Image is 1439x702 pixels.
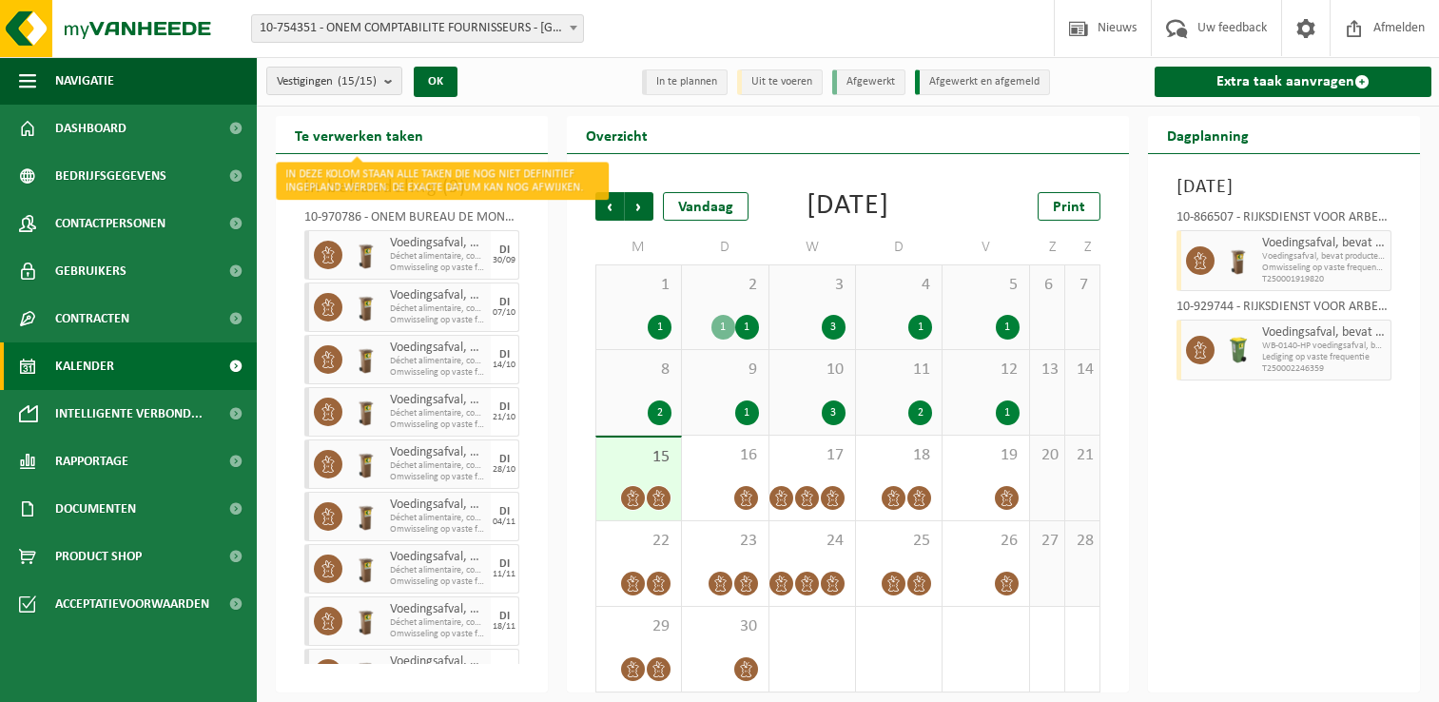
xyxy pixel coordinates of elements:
[304,211,519,230] div: 10-970786 - ONEM BUREAU DE MONS - [GEOGRAPHIC_DATA]
[352,502,380,531] img: WB-0140-HPE-BN-01
[915,69,1050,95] li: Afgewerkt en afgemeld
[276,116,442,153] h2: Te verwerken taken
[1262,274,1386,285] span: T250001919820
[55,485,136,533] span: Documenten
[807,192,889,221] div: [DATE]
[493,570,515,579] div: 11/11
[499,663,510,674] div: DI
[390,472,486,483] span: Omwisseling op vaste frequentie (incl. verwerking)
[449,178,459,197] span: 9
[908,400,932,425] div: 2
[390,393,486,408] span: Voedingsafval, bevat producten van dierlijke oorsprong, onverpakt, categorie 3
[338,75,377,88] count: (15/15)
[352,659,380,688] img: WB-0140-HPE-BN-01
[606,447,671,468] span: 15
[1224,246,1253,275] img: WB-0140-HPE-BN-01
[390,629,486,640] span: Omwisseling op vaste frequentie (incl. verwerking)
[1075,445,1090,466] span: 21
[567,116,667,153] h2: Overzicht
[390,263,486,274] span: Omwisseling op vaste frequentie (incl. verwerking)
[1262,236,1386,251] span: Voedingsafval, bevat producten van dierlijke oorsprong, onverpakt, categorie 3
[1176,211,1391,230] div: 10-866507 - RIJKSDIENST VOOR ARBEID/[GEOGRAPHIC_DATA] - [GEOGRAPHIC_DATA]
[1176,173,1391,202] h3: [DATE]
[1262,341,1386,352] span: WB-0140-HP voedingsafval, bevat producten van dierlijke oors
[1148,116,1268,153] h2: Dagplanning
[908,315,932,340] div: 1
[390,315,486,326] span: Omwisseling op vaste frequentie (incl. verwerking)
[648,315,671,340] div: 1
[865,275,932,296] span: 4
[691,531,758,552] span: 23
[390,524,486,536] span: Omwisseling op vaste frequentie (incl. verwerking)
[390,408,486,419] span: Déchet alimentaire, contenant des produits d'origine animale
[648,400,671,425] div: 2
[1262,363,1386,375] span: T250002246359
[952,531,1019,552] span: 26
[595,192,624,221] span: Vorige
[1038,192,1100,221] a: Print
[865,445,932,466] span: 18
[691,445,758,466] span: 16
[996,400,1020,425] div: 1
[390,513,486,524] span: Déchet alimentaire, contenant des produits d'origine animale
[1040,275,1055,296] span: 6
[1176,301,1391,320] div: 10-929744 - RIJKSDIENST VOOR ARBEIDSVOORZIENING/[GEOGRAPHIC_DATA] - [GEOGRAPHIC_DATA]
[390,617,486,629] span: Déchet alimentaire, contenant des produits d'origine animale
[1155,67,1431,97] a: Extra taak aanvragen
[493,256,515,265] div: 30/09
[865,360,932,380] span: 11
[1053,200,1085,215] span: Print
[606,360,671,380] span: 8
[55,247,126,295] span: Gebruikers
[390,288,486,303] span: Voedingsafval, bevat producten van dierlijke oorsprong, onverpakt, categorie 3
[769,230,856,264] td: W
[682,230,768,264] td: D
[952,275,1019,296] span: 5
[352,555,380,583] img: WB-0140-HPE-BN-01
[277,68,377,96] span: Vestigingen
[252,15,583,42] span: 10-754351 - ONEM COMPTABILITE FOURNISSEURS - BRUXELLES
[390,303,486,315] span: Déchet alimentaire, contenant des produits d'origine animale
[390,251,486,263] span: Déchet alimentaire, contenant des produits d'origine animale
[735,315,759,340] div: 1
[779,445,846,466] span: 17
[352,607,380,635] img: WB-0140-HPE-BN-01
[996,315,1020,340] div: 1
[822,400,846,425] div: 3
[390,445,486,460] span: Voedingsafval, bevat producten van dierlijke oorsprong, onverpakt, categorie 3
[779,531,846,552] span: 24
[499,244,510,256] div: DI
[779,360,846,380] span: 10
[390,550,486,565] span: Voedingsafval, bevat producten van dierlijke oorsprong, onverpakt, categorie 3
[352,450,380,478] img: WB-0140-HPE-BN-01
[606,616,671,637] span: 29
[390,236,486,251] span: Voedingsafval, bevat producten van dierlijke oorsprong, onverpakt, categorie 3
[390,497,486,513] span: Voedingsafval, bevat producten van dierlijke oorsprong, onverpakt, categorie 3
[499,506,510,517] div: DI
[952,445,1019,466] span: 19
[55,342,114,390] span: Kalender
[55,533,142,580] span: Product Shop
[390,576,486,588] span: Omwisseling op vaste frequentie (incl. verwerking)
[499,558,510,570] div: DI
[55,390,203,438] span: Intelligente verbond...
[390,654,486,670] span: Voedingsafval, bevat producten van dierlijke oorsprong, onverpakt, categorie 3
[1030,230,1065,264] td: Z
[390,341,486,356] span: Voedingsafval, bevat producten van dierlijke oorsprong, onverpakt, categorie 3
[606,275,671,296] span: 1
[663,192,749,221] div: Vandaag
[779,275,846,296] span: 3
[390,460,486,472] span: Déchet alimentaire, contenant des produits d'origine animale
[55,200,165,247] span: Contactpersonen
[352,398,380,426] img: WB-0140-HPE-BN-01
[1040,531,1055,552] span: 27
[691,616,758,637] span: 30
[832,69,905,95] li: Afgewerkt
[55,295,129,342] span: Contracten
[606,531,671,552] span: 22
[691,360,758,380] span: 9
[1065,230,1100,264] td: Z
[952,360,1019,380] span: 12
[1075,360,1090,380] span: 14
[493,413,515,422] div: 21/10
